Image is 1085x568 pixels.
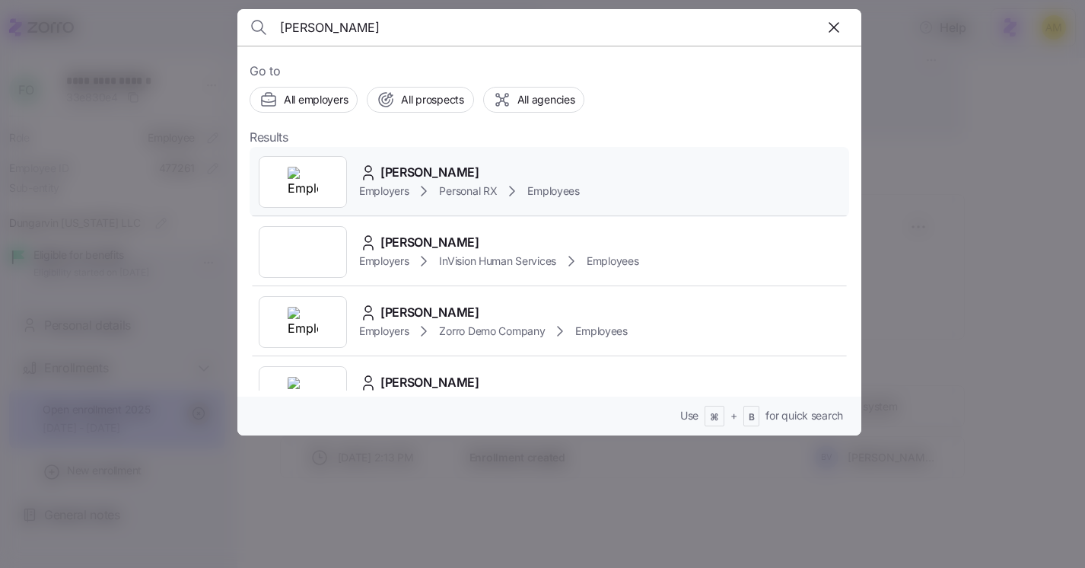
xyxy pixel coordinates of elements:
[380,303,479,322] span: [PERSON_NAME]
[288,307,318,337] img: Employer logo
[587,254,638,269] span: Employees
[575,324,627,339] span: Employees
[359,254,409,269] span: Employers
[359,183,409,199] span: Employers
[401,92,463,107] span: All prospects
[765,408,843,423] span: for quick search
[250,128,288,147] span: Results
[288,377,318,407] img: Employer logo
[359,324,409,339] span: Employers
[730,408,737,423] span: +
[439,254,556,269] span: InVision Human Services
[380,163,479,182] span: [PERSON_NAME]
[284,92,348,107] span: All employers
[250,62,849,81] span: Go to
[483,87,585,113] button: All agencies
[439,324,545,339] span: Zorro Demo Company
[517,92,575,107] span: All agencies
[250,87,358,113] button: All employers
[527,183,579,199] span: Employees
[439,183,497,199] span: Personal RX
[288,167,318,197] img: Employer logo
[380,233,479,252] span: [PERSON_NAME]
[749,411,755,424] span: B
[710,411,719,424] span: ⌘
[380,373,479,392] span: [PERSON_NAME]
[680,408,698,423] span: Use
[367,87,473,113] button: All prospects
